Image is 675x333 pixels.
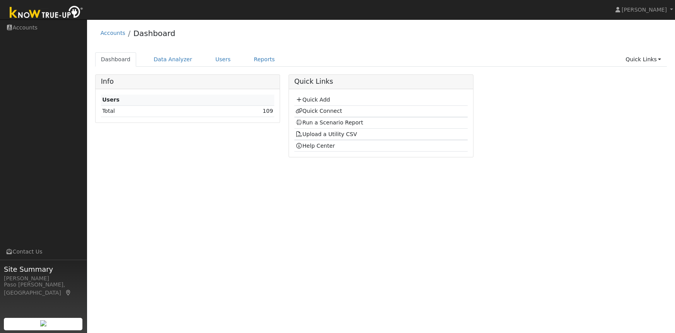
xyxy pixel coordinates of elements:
a: Reports [248,52,280,67]
a: Data Analyzer [148,52,198,67]
a: Dashboard [95,52,137,67]
a: Accounts [101,30,125,36]
span: Site Summary [4,264,83,274]
a: Dashboard [133,29,176,38]
div: Paso [PERSON_NAME], [GEOGRAPHIC_DATA] [4,281,83,297]
img: retrieve [40,320,46,326]
span: [PERSON_NAME] [622,7,667,13]
div: [PERSON_NAME] [4,274,83,283]
a: Users [210,52,237,67]
a: Map [65,290,72,296]
a: Quick Links [620,52,667,67]
img: Know True-Up [6,4,87,22]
